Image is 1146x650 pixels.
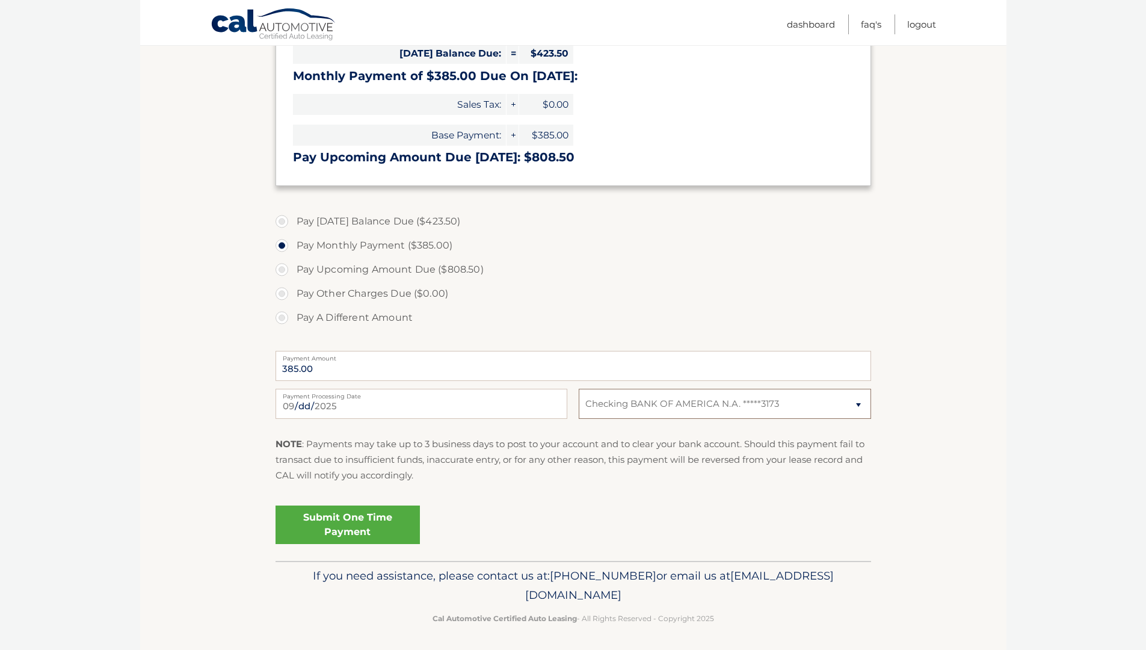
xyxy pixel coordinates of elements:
a: Submit One Time Payment [276,506,420,544]
span: + [507,125,519,146]
label: Pay Upcoming Amount Due ($808.50) [276,258,871,282]
span: [PHONE_NUMBER] [550,569,656,583]
a: FAQ's [861,14,881,34]
a: Logout [907,14,936,34]
p: : Payments may take up to 3 business days to post to your account and to clear your bank account.... [276,436,871,484]
h3: Monthly Payment of $385.00 Due On [DATE]: [293,69,854,84]
input: Payment Date [276,389,567,419]
label: Pay [DATE] Balance Due ($423.50) [276,209,871,234]
p: - All Rights Reserved - Copyright 2025 [283,612,863,625]
span: $385.00 [519,125,573,146]
label: Pay A Different Amount [276,306,871,330]
input: Payment Amount [276,351,871,381]
span: = [507,43,519,64]
a: Cal Automotive [211,8,337,43]
span: [DATE] Balance Due: [293,43,506,64]
label: Payment Processing Date [276,389,567,398]
a: Dashboard [787,14,835,34]
span: $0.00 [519,94,573,115]
span: Base Payment: [293,125,506,146]
p: If you need assistance, please contact us at: or email us at [283,566,863,605]
label: Payment Amount [276,351,871,361]
span: $423.50 [519,43,573,64]
label: Pay Monthly Payment ($385.00) [276,234,871,258]
span: Sales Tax: [293,94,506,115]
label: Pay Other Charges Due ($0.00) [276,282,871,306]
h3: Pay Upcoming Amount Due [DATE]: $808.50 [293,150,854,165]
strong: NOTE [276,438,302,450]
strong: Cal Automotive Certified Auto Leasing [433,614,577,623]
span: + [507,94,519,115]
span: [EMAIL_ADDRESS][DOMAIN_NAME] [525,569,834,602]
